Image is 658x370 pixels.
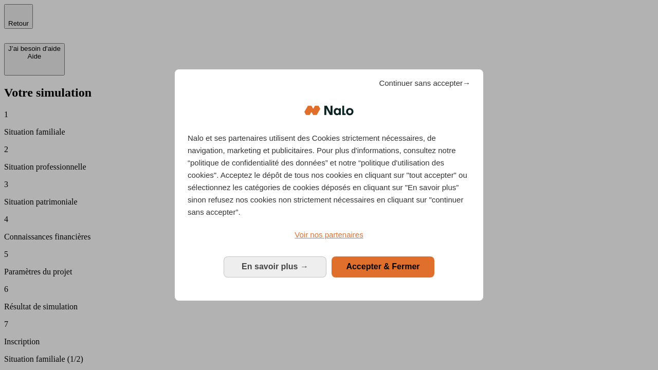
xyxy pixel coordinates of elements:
span: Voir nos partenaires [295,230,363,239]
img: Logo [304,95,354,126]
div: Bienvenue chez Nalo Gestion du consentement [175,69,483,300]
span: En savoir plus → [242,262,308,271]
span: Continuer sans accepter→ [379,77,470,89]
p: Nalo et ses partenaires utilisent des Cookies strictement nécessaires, de navigation, marketing e... [188,132,470,218]
span: Accepter & Fermer [346,262,419,271]
a: Voir nos partenaires [188,229,470,241]
button: Accepter & Fermer: Accepter notre traitement des données et fermer [332,256,434,277]
button: En savoir plus: Configurer vos consentements [224,256,326,277]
